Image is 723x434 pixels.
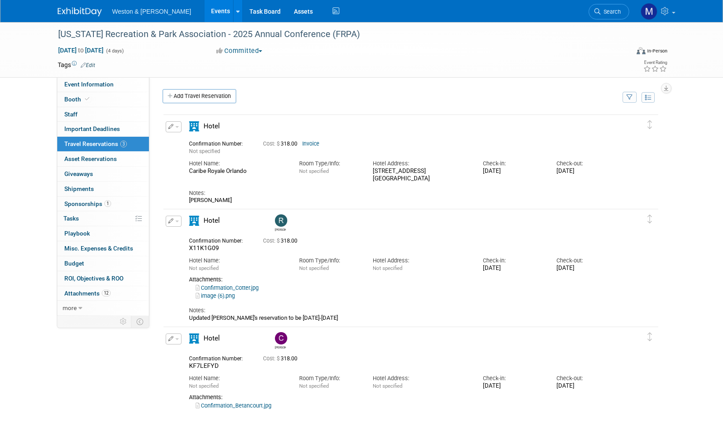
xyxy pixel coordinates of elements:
[189,265,219,271] span: Not specified
[189,257,286,265] div: Hotel Name:
[57,226,149,241] a: Playbook
[57,167,149,181] a: Giveaways
[189,138,250,147] div: Confirmation Number:
[263,238,281,244] span: Cost: $
[189,353,250,362] div: Confirmation Number:
[556,265,617,272] div: [DATE]
[275,344,286,349] div: Cristobal Betancourt
[57,286,149,301] a: Attachments12
[64,155,117,162] span: Asset Reservations
[58,60,95,69] td: Tags
[299,374,360,382] div: Room Type/Info:
[577,46,668,59] div: Event Format
[58,7,102,16] img: ExhibitDay
[648,215,652,224] i: Click and drag to move item
[196,292,235,299] a: image (6).png
[163,89,236,103] a: Add Travel Reservation
[57,256,149,271] a: Budget
[63,304,77,311] span: more
[373,265,402,271] span: Not specified
[64,185,94,192] span: Shipments
[102,290,111,296] span: 12
[189,197,617,204] div: [PERSON_NAME]
[641,3,657,20] img: Mary Ann Trujillo
[483,382,543,390] div: [DATE]
[483,168,543,175] div: [DATE]
[189,121,199,131] i: Hotel
[189,307,617,314] div: Notes:
[57,241,149,256] a: Misc. Expenses & Credits
[105,48,124,54] span: (4 days)
[64,96,91,103] span: Booth
[263,141,281,147] span: Cost: $
[556,257,617,265] div: Check-out:
[275,214,287,227] img: rachel cotter
[189,216,199,226] i: Hotel
[64,140,127,147] span: Travel Reservations
[64,275,123,282] span: ROI, Objectives & ROO
[275,227,286,232] div: rachel cotter
[643,60,667,65] div: Event Rating
[637,47,645,54] img: Format-Inperson.png
[57,107,149,122] a: Staff
[196,284,259,291] a: Confirmation_Cotter.jpg
[131,316,149,327] td: Toggle Event Tabs
[57,77,149,92] a: Event Information
[57,182,149,196] a: Shipments
[556,374,617,382] div: Check-out:
[189,333,199,344] i: Hotel
[189,276,617,283] div: Attachments:
[273,332,288,349] div: Cristobal Betancourt
[85,97,89,101] i: Booth reservation complete
[189,148,220,154] span: Not specified
[64,81,114,88] span: Event Information
[57,122,149,136] a: Important Deadlines
[189,362,219,369] span: KF7LEFYD
[589,4,629,19] a: Search
[263,355,301,362] span: 318.00
[556,160,617,168] div: Check-out:
[647,48,667,54] div: In-Person
[373,168,470,183] div: [STREET_ADDRESS] [GEOGRAPHIC_DATA]
[77,47,85,54] span: to
[64,290,111,297] span: Attachments
[627,95,633,101] i: Filter by Traveler
[299,168,329,174] span: Not specified
[483,265,543,272] div: [DATE]
[189,314,617,322] div: Updated [PERSON_NAME]'s reservation to be [DATE]-[DATE]
[57,197,149,211] a: Sponsorships1
[57,137,149,151] a: Travel Reservations3
[57,92,149,107] a: Booth
[64,200,111,207] span: Sponsorships
[189,189,617,197] div: Notes:
[196,402,271,409] a: Confirmation_Betancourt.jpg
[104,200,111,207] span: 1
[64,230,90,237] span: Playbook
[373,374,470,382] div: Hotel Address:
[189,235,250,244] div: Confirmation Number:
[64,260,84,267] span: Budget
[373,383,402,389] span: Not specified
[483,374,543,382] div: Check-in:
[112,8,191,15] span: Weston & [PERSON_NAME]
[483,257,543,265] div: Check-in:
[204,334,220,342] span: Hotel
[189,374,286,382] div: Hotel Name:
[373,257,470,265] div: Hotel Address:
[213,46,266,56] button: Committed
[299,257,360,265] div: Room Type/Info:
[116,316,131,327] td: Personalize Event Tab Strip
[299,265,329,271] span: Not specified
[601,8,621,15] span: Search
[648,333,652,341] i: Click and drag to move item
[64,111,78,118] span: Staff
[189,168,286,175] div: Caribe Royale Orlando
[204,122,220,130] span: Hotel
[57,271,149,286] a: ROI, Objectives & ROO
[302,141,319,147] a: Invoice
[81,62,95,68] a: Edit
[204,217,220,224] span: Hotel
[373,160,470,168] div: Hotel Address:
[64,125,120,132] span: Important Deadlines
[299,160,360,168] div: Room Type/Info:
